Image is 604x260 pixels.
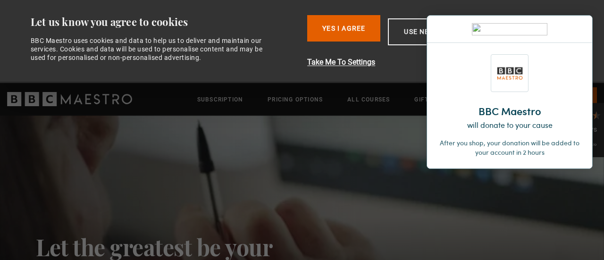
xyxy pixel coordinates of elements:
[388,18,530,45] button: Use necessary cookies only
[197,87,597,111] nav: Primary
[31,36,273,62] div: BBC Maestro uses cookies and data to help us to deliver and maintain our services. Cookies and da...
[7,92,132,106] svg: BBC Maestro
[307,57,580,68] button: Take Me To Settings
[31,15,300,29] div: Let us know you agree to cookies
[268,95,323,104] a: Pricing Options
[197,95,243,104] a: Subscription
[307,15,380,42] button: Yes I Agree
[414,95,451,104] a: Gift Cards
[347,95,390,104] a: All Courses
